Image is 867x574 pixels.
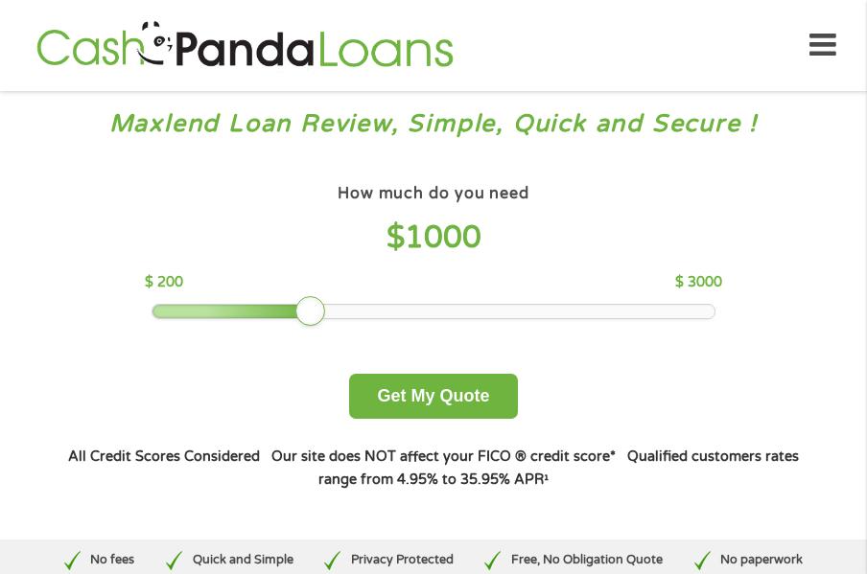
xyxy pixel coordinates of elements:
h3: Maxlend Loan Review, Simple, Quick and Secure ! [17,108,850,140]
button: Get My Quote [349,374,517,419]
strong: Qualified customers rates range from 4.95% to 35.95% APR¹ [318,448,799,488]
span: 1000 [405,219,481,256]
p: $ 3000 [675,272,722,293]
img: GetLoanNow Logo [31,18,458,73]
strong: Our site does NOT affect your FICO ® credit score* [271,448,616,465]
p: $ 200 [145,272,183,293]
h4: How much do you need [338,184,529,204]
p: Free, No Obligation Quote [511,551,663,569]
h4: $ [145,218,722,258]
p: Privacy Protected [351,551,454,569]
strong: All Credit Scores Considered [68,448,260,465]
p: No paperwork [720,551,803,569]
p: No fees [90,551,134,569]
p: Quick and Simple [193,551,293,569]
